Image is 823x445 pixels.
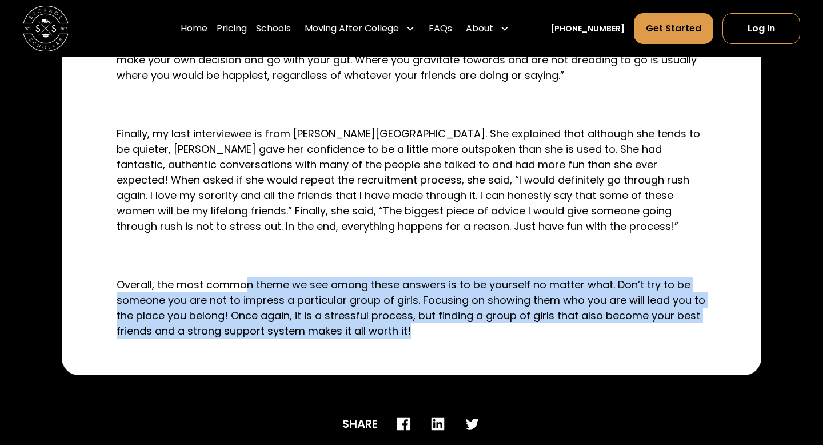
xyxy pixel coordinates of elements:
div: SHARE [342,418,378,430]
div: Moving After College [305,22,399,35]
a: Log In [722,13,800,44]
div: About [466,22,493,35]
a: Get Started [634,13,713,44]
div: About [461,13,514,45]
a: Schools [256,13,291,45]
a: home [23,6,69,51]
p: Finally, my last interviewee is from [PERSON_NAME][GEOGRAPHIC_DATA]. She explained that although ... [117,126,706,234]
a: Home [181,13,207,45]
a: FAQs [429,13,452,45]
div: Moving After College [300,13,420,45]
a: [PHONE_NUMBER] [550,23,625,35]
p: Overall, the most common theme we see among these answers is to be yourself no matter what. Don’t... [117,277,706,339]
img: Storage Scholars main logo [23,6,69,51]
a: Pricing [217,13,247,45]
